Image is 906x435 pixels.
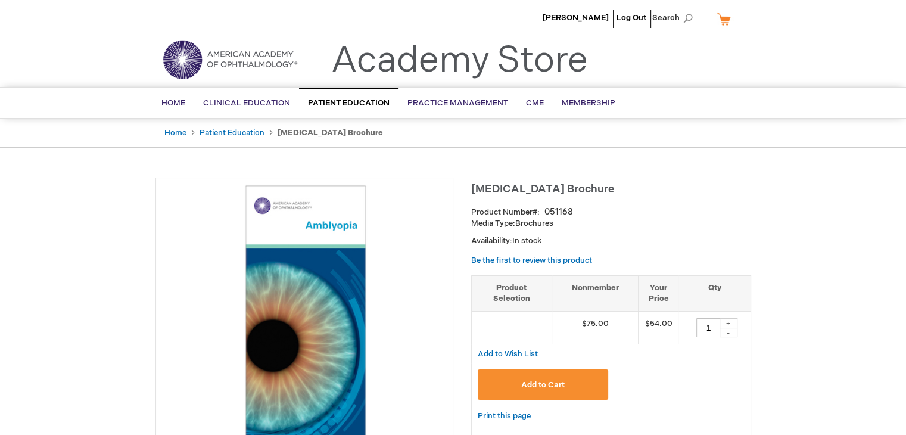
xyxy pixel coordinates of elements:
[478,369,609,400] button: Add to Cart
[471,207,540,217] strong: Product Number
[678,275,751,311] th: Qty
[562,98,615,108] span: Membership
[472,275,552,311] th: Product Selection
[331,39,588,82] a: Academy Store
[720,318,737,328] div: +
[720,328,737,337] div: -
[543,13,609,23] a: [PERSON_NAME]
[471,256,592,265] a: Be the first to review this product
[471,235,751,247] p: Availability:
[544,206,573,218] div: 051168
[200,128,264,138] a: Patient Education
[278,128,383,138] strong: [MEDICAL_DATA] Brochure
[308,98,390,108] span: Patient Education
[512,236,541,246] span: In stock
[203,98,290,108] span: Clinical Education
[617,13,646,23] a: Log Out
[526,98,544,108] span: CME
[478,409,531,424] a: Print this page
[639,311,678,344] td: $54.00
[161,98,185,108] span: Home
[696,318,720,337] input: Qty
[164,128,186,138] a: Home
[471,219,515,228] strong: Media Type:
[478,349,538,359] span: Add to Wish List
[552,275,639,311] th: Nonmember
[478,349,538,359] a: Add to Wish List
[639,275,678,311] th: Your Price
[471,183,614,195] span: [MEDICAL_DATA] Brochure
[407,98,508,108] span: Practice Management
[471,218,751,229] p: Brochures
[521,380,565,390] span: Add to Cart
[552,311,639,344] td: $75.00
[652,6,698,30] span: Search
